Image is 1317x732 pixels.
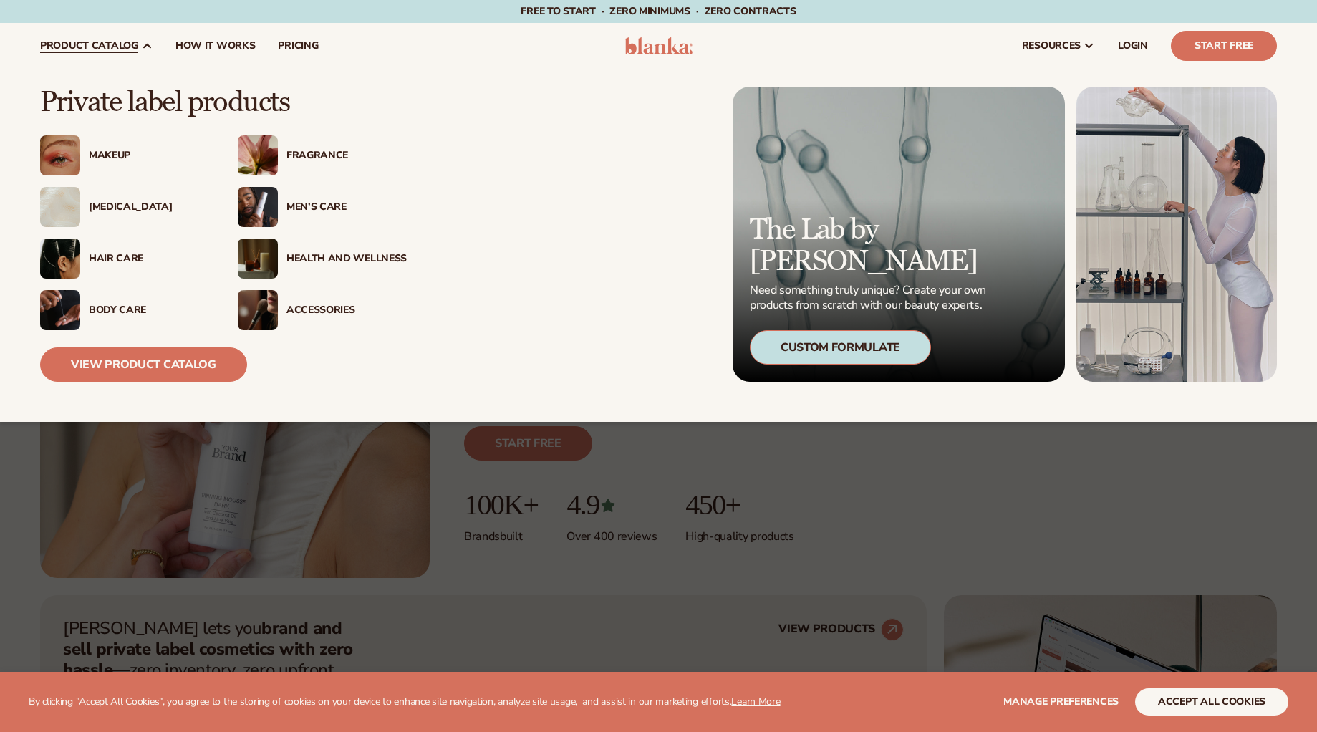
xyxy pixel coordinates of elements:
[731,695,780,708] a: Learn More
[624,37,693,54] img: logo
[238,239,407,279] a: Candles and incense on table. Health And Wellness
[286,201,407,213] div: Men’s Care
[40,347,247,382] a: View Product Catalog
[1171,31,1277,61] a: Start Free
[521,4,796,18] span: Free to start · ZERO minimums · ZERO contracts
[1106,23,1159,69] a: LOGIN
[1135,688,1288,716] button: accept all cookies
[238,187,407,227] a: Male holding moisturizer bottle. Men’s Care
[40,187,80,227] img: Cream moisturizer swatch.
[40,135,80,175] img: Female with glitter eye makeup.
[238,290,278,330] img: Female with makeup brush.
[1003,695,1119,708] span: Manage preferences
[238,187,278,227] img: Male holding moisturizer bottle.
[89,304,209,317] div: Body Care
[750,283,990,313] p: Need something truly unique? Create your own products from scratch with our beauty experts.
[750,330,931,365] div: Custom Formulate
[733,87,1065,382] a: Microscopic product formula. The Lab by [PERSON_NAME] Need something truly unique? Create your ow...
[40,187,209,227] a: Cream moisturizer swatch. [MEDICAL_DATA]
[1118,40,1148,52] span: LOGIN
[40,290,209,330] a: Male hand applying moisturizer. Body Care
[238,135,278,175] img: Pink blooming flower.
[89,201,209,213] div: [MEDICAL_DATA]
[175,40,256,52] span: How It Works
[286,253,407,265] div: Health And Wellness
[40,40,138,52] span: product catalog
[40,290,80,330] img: Male hand applying moisturizer.
[89,150,209,162] div: Makeup
[1003,688,1119,716] button: Manage preferences
[266,23,329,69] a: pricing
[40,135,209,175] a: Female with glitter eye makeup. Makeup
[750,214,990,277] p: The Lab by [PERSON_NAME]
[164,23,267,69] a: How It Works
[40,239,209,279] a: Female hair pulled back with clips. Hair Care
[89,253,209,265] div: Hair Care
[40,87,407,118] p: Private label products
[1022,40,1081,52] span: resources
[238,290,407,330] a: Female with makeup brush. Accessories
[1010,23,1106,69] a: resources
[1076,87,1277,382] img: Female in lab with equipment.
[29,23,164,69] a: product catalog
[286,150,407,162] div: Fragrance
[238,239,278,279] img: Candles and incense on table.
[238,135,407,175] a: Pink blooming flower. Fragrance
[40,239,80,279] img: Female hair pulled back with clips.
[278,40,318,52] span: pricing
[286,304,407,317] div: Accessories
[29,696,781,708] p: By clicking "Accept All Cookies", you agree to the storing of cookies on your device to enhance s...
